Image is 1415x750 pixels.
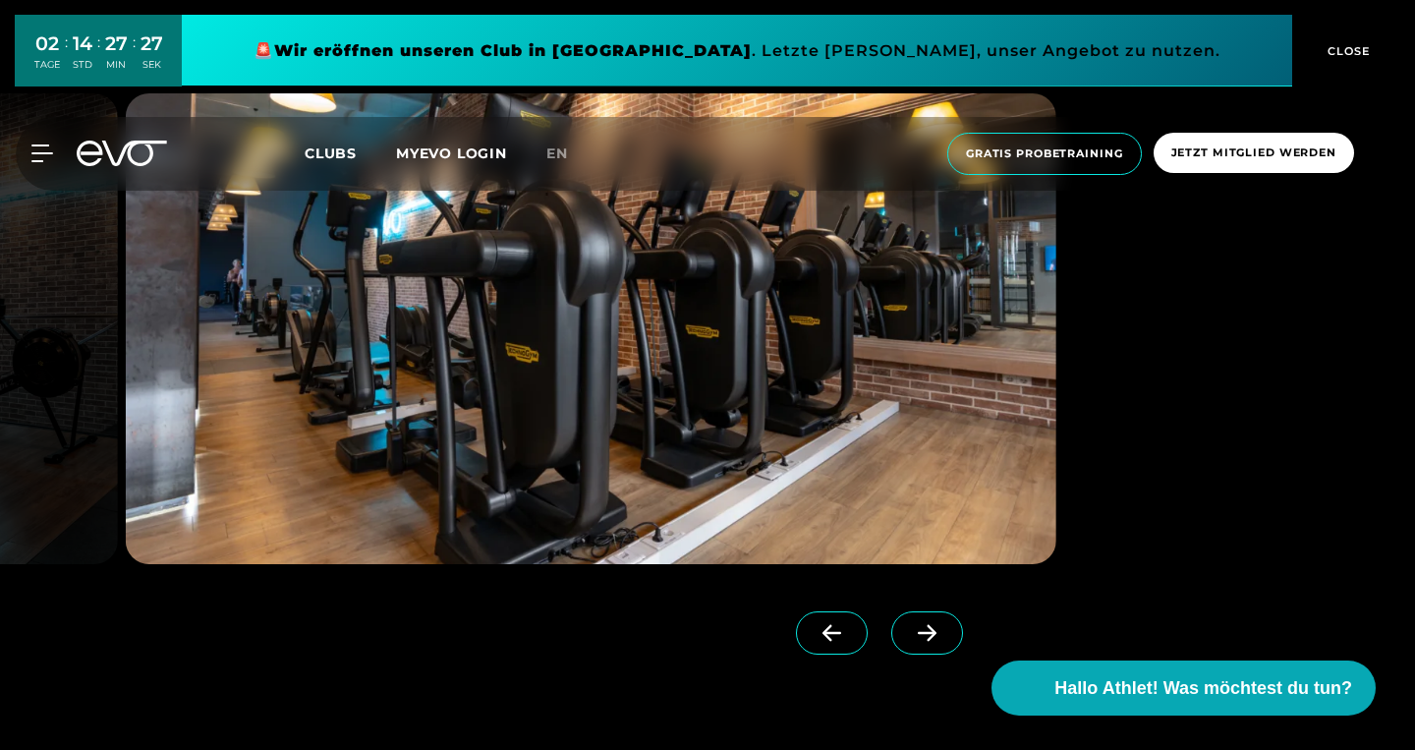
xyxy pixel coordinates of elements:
[966,145,1123,162] span: Gratis Probetraining
[97,31,100,84] div: :
[105,29,128,58] div: 27
[1054,675,1352,702] span: Hallo Athlet! Was möchtest du tun?
[1323,42,1371,60] span: CLOSE
[105,58,128,72] div: MIN
[991,661,1376,716] button: Hallo Athlet! Was möchtest du tun?
[305,144,357,162] span: Clubs
[126,93,1056,564] img: evofitness
[546,144,568,162] span: en
[141,29,163,58] div: 27
[1148,133,1360,175] a: Jetzt Mitglied werden
[73,29,92,58] div: 14
[305,144,396,162] a: Clubs
[1171,144,1336,161] span: Jetzt Mitglied werden
[34,58,60,72] div: TAGE
[73,58,92,72] div: STD
[941,133,1148,175] a: Gratis Probetraining
[34,29,60,58] div: 02
[65,31,68,84] div: :
[546,143,592,165] a: en
[396,144,507,162] a: MYEVO LOGIN
[133,31,136,84] div: :
[141,58,163,72] div: SEK
[1292,15,1400,87] button: CLOSE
